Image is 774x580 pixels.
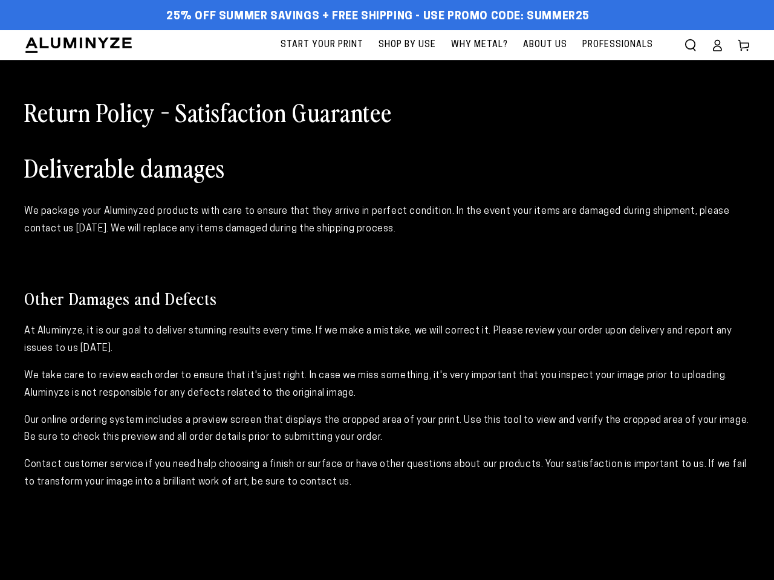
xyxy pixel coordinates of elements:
div: We package your Aluminyzed products with care to ensure that they arrive in perfect condition. In... [24,203,750,238]
a: Why Metal? [445,30,514,60]
a: Professionals [576,30,659,60]
summary: Search our site [677,32,704,59]
p: Contact customer service if you need help choosing a finish or surface or have other questions ab... [24,456,750,491]
span: Start Your Print [281,37,363,53]
span: Why Metal? [451,37,508,53]
p: At Aluminyze, it is our goal to deliver stunning results every time. If we make a mistake, we wil... [24,323,750,358]
a: Start Your Print [275,30,369,60]
a: About Us [517,30,573,60]
h1: Return Policy - Satisfaction Guarantee [24,96,750,127]
span: 25% off Summer Savings + Free Shipping - Use Promo Code: SUMMER25 [166,10,590,24]
span: Shop By Use [379,37,436,53]
span: About Us [523,37,567,53]
a: Shop By Use [372,30,442,60]
h1: Deliverable damages [24,152,750,183]
p: We take care to review each order to ensure that it's just right. In case we miss something, it's... [24,367,750,402]
p: Our online ordering system includes a preview screen that displays the cropped area of your print... [24,412,750,447]
span: Professionals [582,37,653,53]
img: Aluminyze [24,36,133,54]
span: Other Damages and Defects [24,286,217,309]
